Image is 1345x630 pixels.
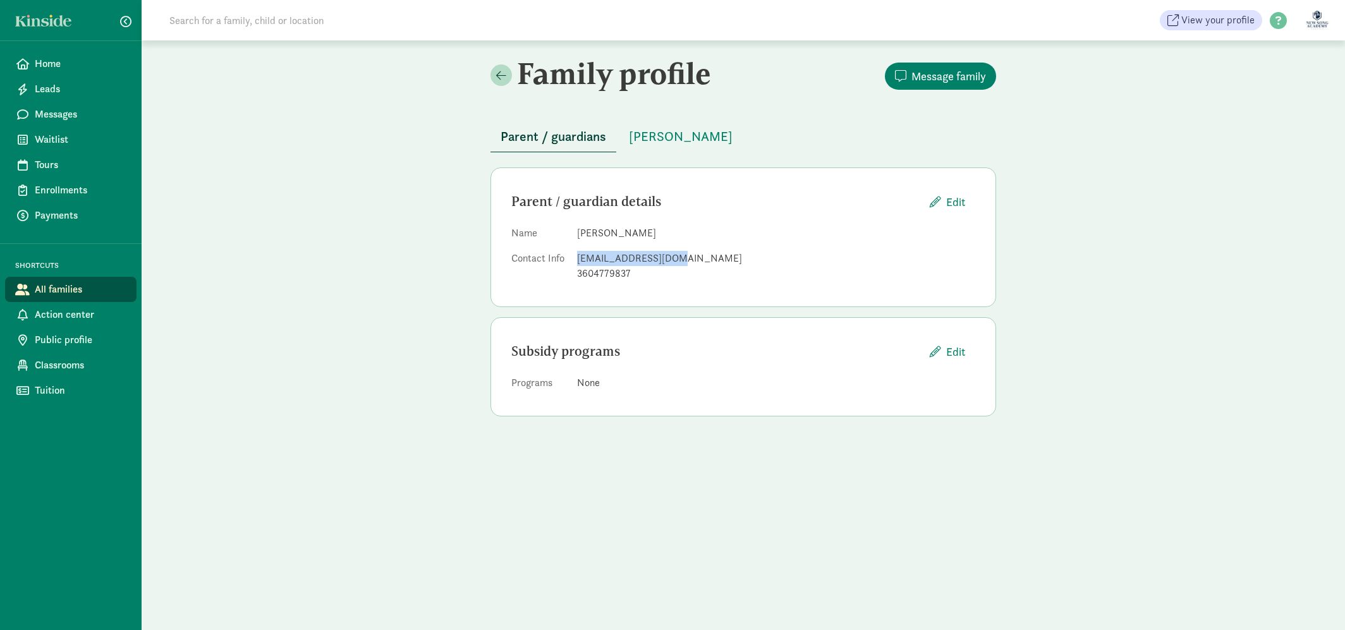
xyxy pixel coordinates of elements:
[511,226,567,246] dt: Name
[1181,13,1255,28] span: View your profile
[5,102,137,127] a: Messages
[35,56,126,71] span: Home
[35,208,126,223] span: Payments
[501,126,606,147] span: Parent / guardians
[577,266,975,281] div: 3604779837
[35,157,126,173] span: Tours
[5,127,137,152] a: Waitlist
[577,375,975,391] div: None
[35,183,126,198] span: Enrollments
[619,130,743,144] a: [PERSON_NAME]
[511,251,567,286] dt: Contact Info
[35,332,126,348] span: Public profile
[511,375,567,396] dt: Programs
[490,130,616,144] a: Parent / guardians
[629,126,733,147] span: [PERSON_NAME]
[619,121,743,152] button: [PERSON_NAME]
[5,76,137,102] a: Leads
[35,383,126,398] span: Tuition
[490,121,616,152] button: Parent / guardians
[5,203,137,228] a: Payments
[35,282,126,297] span: All families
[35,107,126,122] span: Messages
[5,327,137,353] a: Public profile
[5,178,137,203] a: Enrollments
[920,188,975,215] button: Edit
[946,343,965,360] span: Edit
[920,338,975,365] button: Edit
[1282,569,1345,630] iframe: Chat Widget
[577,226,975,241] dd: [PERSON_NAME]
[162,8,516,33] input: Search for a family, child or location
[911,68,986,85] span: Message family
[5,378,137,403] a: Tuition
[885,63,996,90] button: Message family
[490,56,741,91] h2: Family profile
[946,193,965,210] span: Edit
[5,353,137,378] a: Classrooms
[1160,10,1262,30] a: View your profile
[35,358,126,373] span: Classrooms
[577,251,975,266] div: [EMAIL_ADDRESS][DOMAIN_NAME]
[511,191,920,212] div: Parent / guardian details
[5,302,137,327] a: Action center
[35,82,126,97] span: Leads
[35,307,126,322] span: Action center
[5,51,137,76] a: Home
[5,277,137,302] a: All families
[35,132,126,147] span: Waitlist
[511,341,920,361] div: Subsidy programs
[5,152,137,178] a: Tours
